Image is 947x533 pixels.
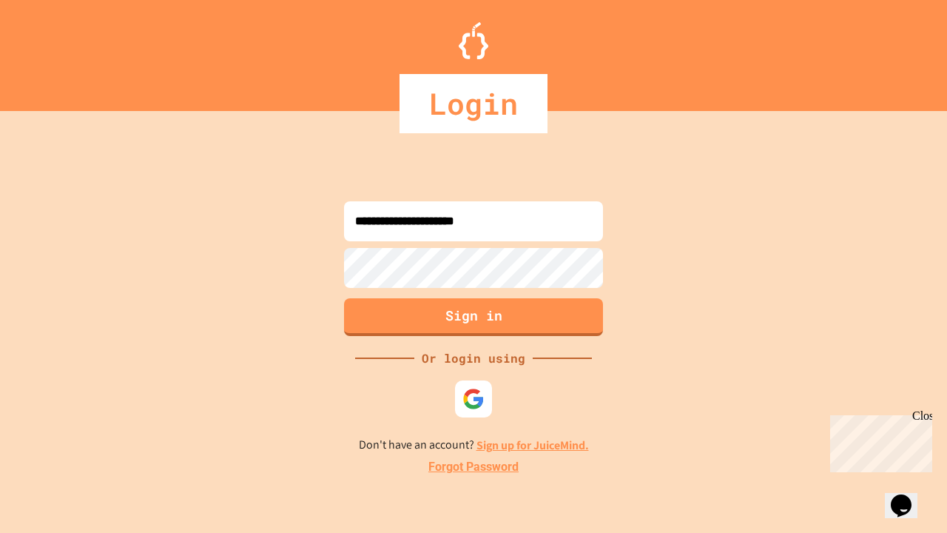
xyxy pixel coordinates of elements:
div: Login [400,74,547,133]
img: google-icon.svg [462,388,485,410]
a: Sign up for JuiceMind. [476,438,589,453]
iframe: chat widget [885,474,932,518]
a: Forgot Password [428,458,519,476]
p: Don't have an account? [359,436,589,455]
img: Logo.svg [459,22,488,59]
div: Or login using [414,349,533,367]
button: Sign in [344,298,603,336]
iframe: chat widget [824,409,932,472]
div: Chat with us now!Close [6,6,102,94]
